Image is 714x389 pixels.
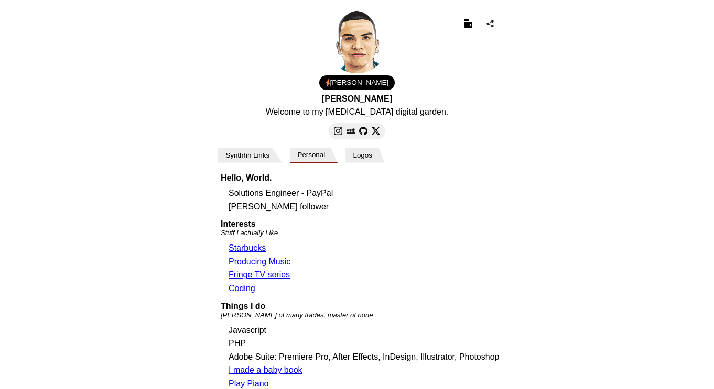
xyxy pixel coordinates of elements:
img: GitHub [359,127,367,135]
a: Starbucks [229,243,266,252]
img: MySpace [347,127,355,135]
strong: Interests [221,219,256,228]
img: Wallet [464,19,472,28]
li: PHP [221,337,501,350]
p: Welcome to my [MEDICAL_DATA] digital garden. [236,106,478,118]
span: [PERSON_NAME] [330,77,389,88]
em: Stuff I actually Like [221,229,278,237]
li: Javascript [221,324,501,337]
strong: [PERSON_NAME] [322,94,392,103]
button: Personal [290,148,338,163]
img: Share [486,19,494,28]
a: Producing Music [229,257,290,266]
a: I made a baby book [229,365,302,374]
img: Avatar [326,10,388,73]
li: Adobe Suite: Premiere Pro, After Effects, InDesign, Illustrator, Photoshop [221,350,501,364]
strong: Things I do [221,302,265,310]
button: Logos [345,148,385,163]
em: [PERSON_NAME] of many trades, master of none [221,311,373,319]
img: X [372,127,380,135]
img: Instagram [334,127,342,135]
strong: Hello, World. [221,173,272,182]
a: Coding [229,284,255,293]
li: [PERSON_NAME] follower [221,200,501,214]
button: Synthhh Links [218,148,282,163]
li: Solutions Engineer - PayPal [221,186,501,200]
a: Fringe TV series [229,270,290,279]
a: Play Piano [229,379,269,388]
